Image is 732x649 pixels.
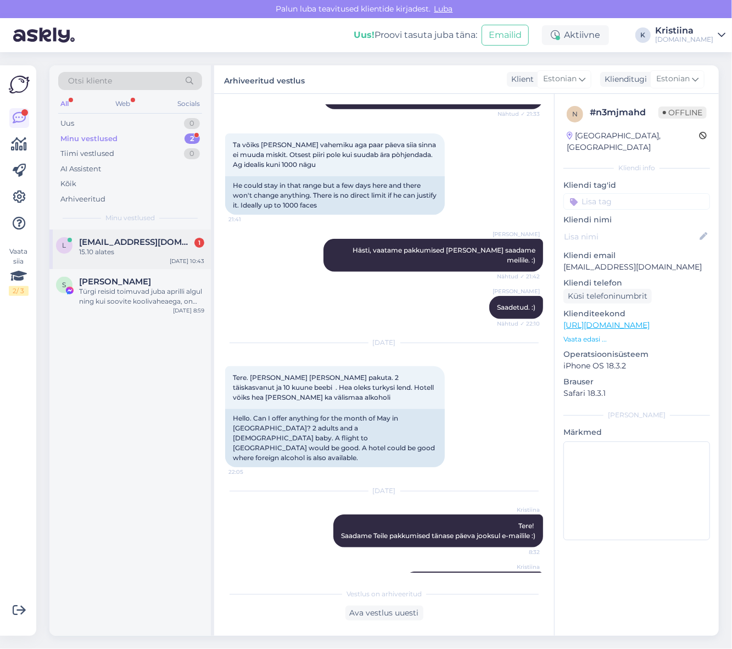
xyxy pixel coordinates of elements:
div: Uus [60,118,74,129]
div: [GEOGRAPHIC_DATA], [GEOGRAPHIC_DATA] [567,130,699,153]
div: 0 [184,148,200,159]
b: Uus! [354,30,375,40]
span: Tere. [PERSON_NAME] [PERSON_NAME] pakuta. 2 täiskasvanut ja 10 kuune beebi . Hea oleks turkysi le... [233,373,435,401]
div: He could stay in that range but a few days here and there won't change anything. There is no dire... [225,176,445,215]
a: Kristiina[DOMAIN_NAME] [655,26,725,44]
div: Tiimi vestlused [60,148,114,159]
div: [DATE] [225,486,543,496]
span: Hästi, vaatame pakkumised [PERSON_NAME] saadame meilile. :) [353,246,537,264]
p: Safari 18.3.1 [563,388,710,399]
div: 0 [184,118,200,129]
div: # n3mjmahd [590,106,658,119]
span: Otsi kliente [68,75,112,87]
span: Kristiina [499,563,540,571]
p: [EMAIL_ADDRESS][DOMAIN_NAME] [563,261,710,273]
div: Socials [175,97,202,111]
div: All [58,97,71,111]
a: [URL][DOMAIN_NAME] [563,320,650,330]
p: Kliendi email [563,250,710,261]
p: Märkmed [563,427,710,438]
div: Kõik [60,178,76,189]
div: K [635,27,651,43]
span: S [63,281,66,289]
span: [PERSON_NAME] [493,287,540,295]
span: 8:32 [499,548,540,556]
span: Kristiina [499,506,540,514]
div: [DATE] 10:43 [170,257,204,265]
span: Siiri Jänes [79,277,151,287]
img: Askly Logo [9,74,30,95]
p: Operatsioonisüsteem [563,349,710,360]
span: Luba [431,4,456,14]
button: Emailid [482,25,529,46]
span: Vestlus on arhiveeritud [347,589,422,599]
div: Klienditugi [600,74,647,85]
div: 15.10 alates [79,247,204,257]
div: Türgi reisid toimuvad juba aprilli algul ning kui soovite koolivaheaega, on see üks populaarseima... [79,287,204,306]
div: 1 [194,238,204,248]
div: Web [114,97,133,111]
span: [PERSON_NAME] [493,230,540,238]
div: 2 / 3 [9,286,29,296]
span: lilianalangus4@gmail.com [79,237,193,247]
div: 2 [185,133,200,144]
div: Kristiina [655,26,713,35]
input: Lisa tag [563,193,710,210]
span: 21:41 [228,215,270,223]
p: Kliendi nimi [563,214,710,226]
div: [DATE] [225,338,543,348]
span: Nähtud ✓ 21:42 [497,272,540,281]
p: Brauser [563,376,710,388]
span: l [63,241,66,249]
p: Kliendi tag'id [563,180,710,191]
div: Minu vestlused [60,133,118,144]
div: Kliendi info [563,163,710,173]
div: Hello. Can I offer anything for the month of May in [GEOGRAPHIC_DATA]? 2 adults and a [DEMOGRAPHI... [225,409,445,467]
label: Arhiveeritud vestlus [224,72,305,87]
p: iPhone OS 18.3.2 [563,360,710,372]
div: Aktiivne [542,25,609,45]
span: n [572,110,578,118]
div: [PERSON_NAME] [563,410,710,420]
div: Vaata siia [9,247,29,296]
span: Estonian [656,73,690,85]
p: Klienditeekond [563,308,710,320]
div: Klient [507,74,534,85]
span: Estonian [543,73,577,85]
span: Nähtud ✓ 21:33 [498,110,540,118]
span: Offline [658,107,707,119]
div: Proovi tasuta juba täna: [354,29,477,42]
span: Saadetud. :) [497,303,535,311]
div: Ava vestlus uuesti [345,606,423,620]
span: 22:05 [228,468,270,476]
div: AI Assistent [60,164,101,175]
p: Vaata edasi ... [563,334,710,344]
div: Küsi telefoninumbrit [563,289,652,304]
span: Nähtud ✓ 22:10 [497,320,540,328]
p: Kliendi telefon [563,277,710,289]
span: Ta võiks [PERSON_NAME] vahemiku aga paar päeva siia sinna ei muuda miskit. Otsest piiri pole kui ... [233,141,438,169]
span: Minu vestlused [105,213,155,223]
div: [DATE] 8:59 [173,306,204,315]
div: [DOMAIN_NAME] [655,35,713,44]
input: Lisa nimi [564,231,697,243]
div: Arhiveeritud [60,194,105,205]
